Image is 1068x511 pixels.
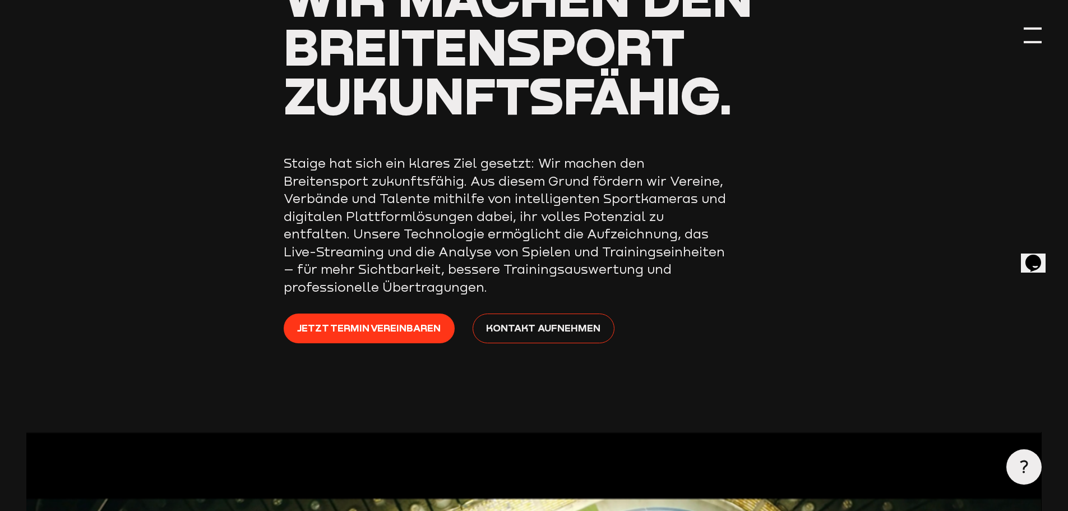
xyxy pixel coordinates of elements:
[473,314,614,343] a: Kontakt aufnehmen
[284,314,455,343] a: Jetzt Termin vereinbaren
[1021,239,1057,273] iframe: chat widget
[486,320,600,336] span: Kontakt aufnehmen
[284,154,732,296] p: Staige hat sich ein klares Ziel gesetzt: Wir machen den Breitensport zukunftsfähig. Aus diesem Gr...
[297,320,441,336] span: Jetzt Termin vereinbaren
